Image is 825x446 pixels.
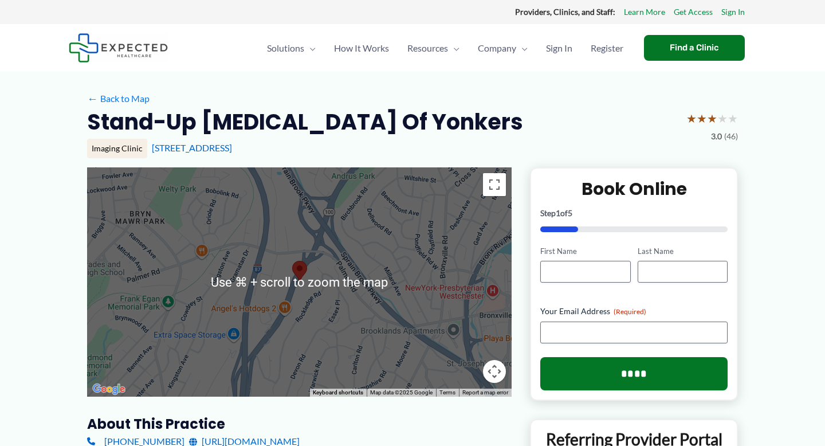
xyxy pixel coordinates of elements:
[313,389,363,397] button: Keyboard shortcuts
[556,208,560,218] span: 1
[537,28,582,68] a: Sign In
[439,389,455,396] a: Terms (opens in new tab)
[267,28,304,68] span: Solutions
[370,389,433,396] span: Map data ©2025 Google
[686,108,697,129] span: ★
[711,129,722,144] span: 3.0
[707,108,717,129] span: ★
[398,28,469,68] a: ResourcesMenu Toggle
[87,139,147,158] div: Imaging Clinic
[483,360,506,383] button: Map camera controls
[540,246,630,257] label: First Name
[540,306,728,317] label: Your Email Address
[462,389,508,396] a: Report a map error
[728,108,738,129] span: ★
[478,28,516,68] span: Company
[638,246,728,257] label: Last Name
[407,28,448,68] span: Resources
[448,28,459,68] span: Menu Toggle
[546,28,572,68] span: Sign In
[568,208,572,218] span: 5
[90,382,128,397] img: Google
[644,35,745,61] a: Find a Clinic
[674,5,713,19] a: Get Access
[469,28,537,68] a: CompanyMenu Toggle
[87,108,523,136] h2: Stand-Up [MEDICAL_DATA] of Yonkers
[152,142,232,153] a: [STREET_ADDRESS]
[258,28,325,68] a: SolutionsMenu Toggle
[540,209,728,217] p: Step of
[515,7,615,17] strong: Providers, Clinics, and Staff:
[304,28,316,68] span: Menu Toggle
[724,129,738,144] span: (46)
[697,108,707,129] span: ★
[516,28,528,68] span: Menu Toggle
[87,93,98,104] span: ←
[591,28,623,68] span: Register
[87,415,512,433] h3: About this practice
[483,173,506,196] button: Toggle fullscreen view
[325,28,398,68] a: How It Works
[624,5,665,19] a: Learn More
[69,33,168,62] img: Expected Healthcare Logo - side, dark font, small
[90,382,128,397] a: Open this area in Google Maps (opens a new window)
[540,178,728,200] h2: Book Online
[258,28,632,68] nav: Primary Site Navigation
[582,28,632,68] a: Register
[87,90,150,107] a: ←Back to Map
[721,5,745,19] a: Sign In
[717,108,728,129] span: ★
[614,307,646,316] span: (Required)
[334,28,389,68] span: How It Works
